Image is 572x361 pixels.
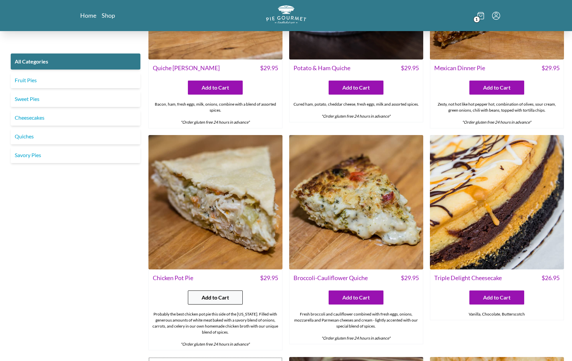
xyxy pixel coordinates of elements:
span: Broccoli-Cauliflower Quiche [294,273,368,282]
span: Add to Cart [342,84,370,92]
a: Fruit Pies [11,72,140,88]
span: Potato & Ham Quiche [294,64,350,73]
button: Menu [492,12,500,20]
span: Add to Cart [202,84,229,92]
a: Cheesecakes [11,110,140,126]
em: *Order gluten free 24 hours in advance* [321,114,390,119]
img: logo [266,5,306,24]
span: Add to Cart [342,293,370,302]
span: $ 29.95 [401,64,419,73]
button: Add to Cart [188,290,243,305]
a: Savory Pies [11,147,140,163]
em: *Order gluten free 24 hours in advance* [321,336,390,341]
em: *Order gluten free 24 hours in advance* [462,120,531,125]
span: $ 29.95 [542,64,560,73]
span: Quiche [PERSON_NAME] [153,64,220,73]
span: $ 26.95 [542,273,560,282]
span: Triple Delight Cheesecake [434,273,502,282]
a: Shop [102,11,115,19]
span: Chicken Pot Pie [153,273,193,282]
a: Quiches [11,128,140,144]
span: 1 [473,16,480,23]
em: *Order gluten free 24 hours in advance* [181,120,250,125]
div: Fresh broccoli and cauliflower combined with fresh eggs, onions, mozzarella and Parmesan cheeses ... [290,309,423,344]
span: Add to Cart [202,293,229,302]
button: Add to Cart [329,81,383,95]
span: $ 29.95 [260,273,278,282]
span: Add to Cart [483,84,510,92]
button: Add to Cart [469,290,524,305]
button: Add to Cart [329,290,383,305]
a: Home [80,11,96,19]
a: Sweet Pies [11,91,140,107]
button: Add to Cart [188,81,243,95]
div: Cured ham, potato, cheddar cheese, fresh eggs, milk and assorted spices. [290,99,423,122]
img: Broccoli-Cauliflower Quiche [289,135,423,269]
button: Add to Cart [469,81,524,95]
div: Zesty, not hot like hot pepper hot, combination of olives, sour cream, green onions, chili with b... [430,99,564,128]
a: All Categories [11,53,140,70]
div: Bacon, ham, fresh eggs, milk, onions, combine with a blend of assorted spices. [149,99,282,128]
img: Triple Delight Cheesecake [430,135,564,269]
div: Probably the best chicken pot pie this side of the [US_STATE]. Filled with generous amounts of wh... [149,309,282,350]
span: Mexican Dinner Pie [434,64,485,73]
em: *Order gluten free 24 hours in advance* [181,342,250,347]
span: Add to Cart [483,293,510,302]
a: Logo [266,5,306,26]
span: $ 29.95 [260,64,278,73]
span: $ 29.95 [401,273,419,282]
div: Vanilla, Chocolate, Butterscotch [430,309,564,320]
img: Chicken Pot Pie [148,135,282,269]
